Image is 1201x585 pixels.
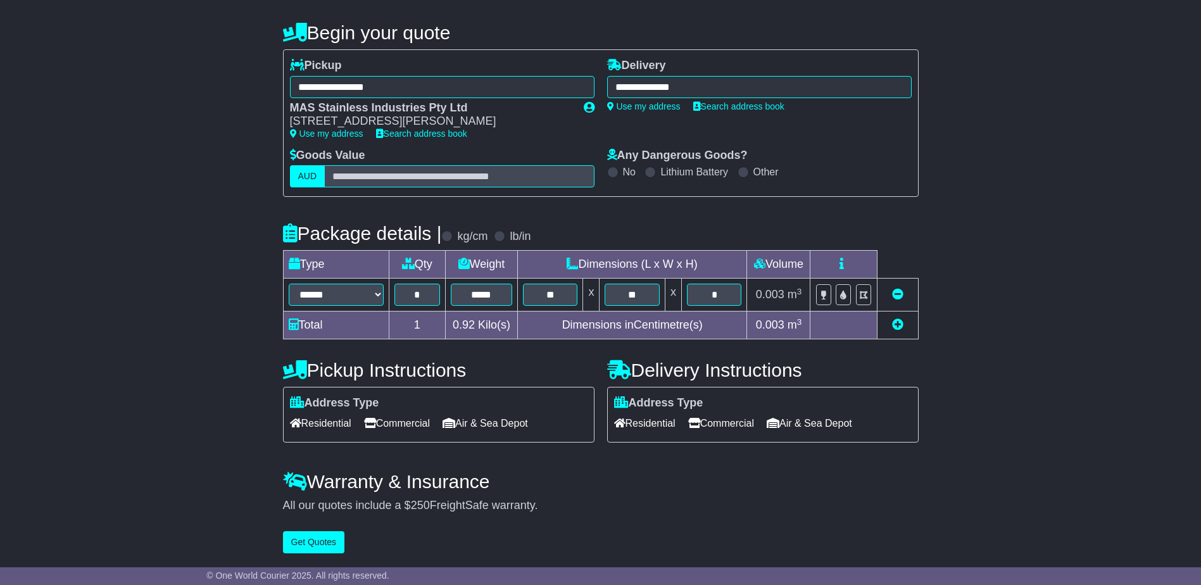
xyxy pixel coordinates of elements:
label: Delivery [607,59,666,73]
span: Air & Sea Depot [767,413,852,433]
sup: 3 [797,287,802,296]
h4: Delivery Instructions [607,360,919,381]
a: Search address book [693,101,784,111]
h4: Package details | [283,223,442,244]
td: Dimensions (L x W x H) [517,251,747,279]
a: Use my address [607,101,681,111]
label: Goods Value [290,149,365,163]
label: Address Type [290,396,379,410]
label: Address Type [614,396,703,410]
label: Lithium Battery [660,166,728,178]
label: No [623,166,636,178]
td: Type [283,251,389,279]
span: 0.003 [756,318,784,331]
span: 250 [411,499,430,512]
label: kg/cm [457,230,487,244]
div: MAS Stainless Industries Pty Ltd [290,101,571,115]
label: Other [753,166,779,178]
td: 1 [389,311,445,339]
span: Commercial [688,413,754,433]
span: Residential [290,413,351,433]
label: lb/in [510,230,531,244]
a: Search address book [376,129,467,139]
td: Qty [389,251,445,279]
sup: 3 [797,317,802,327]
span: m [788,318,802,331]
td: x [583,279,600,311]
h4: Begin your quote [283,22,919,43]
a: Remove this item [892,288,903,301]
td: Weight [445,251,517,279]
span: © One World Courier 2025. All rights reserved. [206,570,389,581]
label: Any Dangerous Goods? [607,149,748,163]
label: AUD [290,165,325,187]
td: Kilo(s) [445,311,517,339]
label: Pickup [290,59,342,73]
a: Use my address [290,129,363,139]
span: Commercial [364,413,430,433]
a: Add new item [892,318,903,331]
div: All our quotes include a $ FreightSafe warranty. [283,499,919,513]
td: Volume [747,251,810,279]
span: 0.92 [453,318,475,331]
span: 0.003 [756,288,784,301]
td: Total [283,311,389,339]
span: Air & Sea Depot [443,413,528,433]
div: [STREET_ADDRESS][PERSON_NAME] [290,115,571,129]
button: Get Quotes [283,531,345,553]
h4: Warranty & Insurance [283,471,919,492]
td: Dimensions in Centimetre(s) [517,311,747,339]
span: Residential [614,413,676,433]
h4: Pickup Instructions [283,360,594,381]
span: m [788,288,802,301]
td: x [665,279,681,311]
